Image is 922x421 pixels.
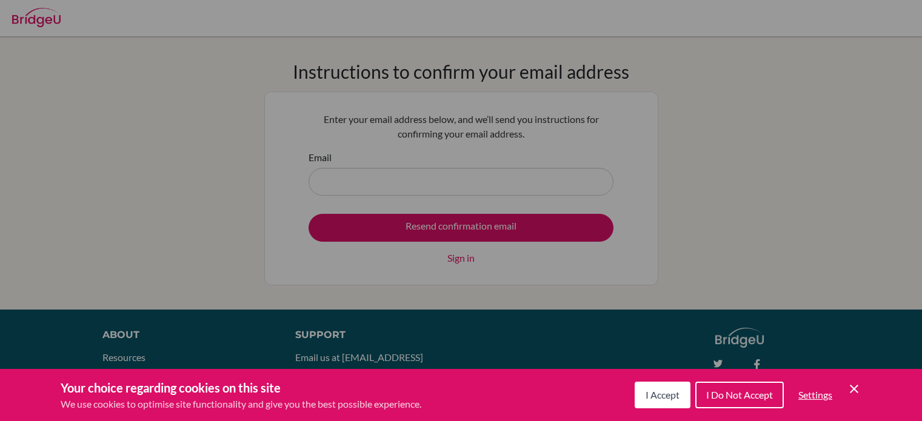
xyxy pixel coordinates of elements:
[706,389,773,400] span: I Do Not Accept
[61,397,421,411] p: We use cookies to optimise site functionality and give you the best possible experience.
[798,389,832,400] span: Settings
[695,382,784,408] button: I Do Not Accept
[789,383,842,407] button: Settings
[635,382,690,408] button: I Accept
[646,389,680,400] span: I Accept
[847,382,861,396] button: Save and close
[61,379,421,397] h3: Your choice regarding cookies on this site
